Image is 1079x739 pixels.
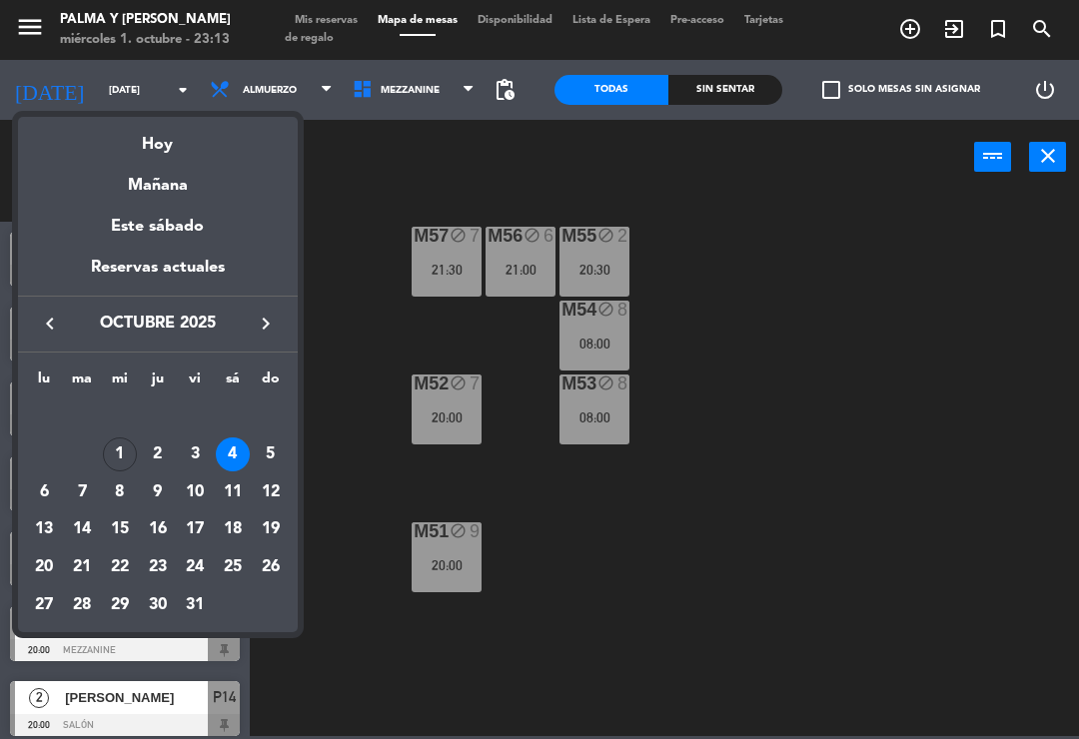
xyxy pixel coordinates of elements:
[65,475,99,509] div: 7
[18,199,298,255] div: Este sábado
[139,510,177,548] td: 16 de octubre de 2025
[27,475,61,509] div: 6
[176,473,214,511] td: 10 de octubre de 2025
[103,475,137,509] div: 8
[18,255,298,296] div: Reservas actuales
[216,475,250,509] div: 11
[65,588,99,622] div: 28
[141,588,175,622] div: 30
[101,435,139,473] td: 1 de octubre de 2025
[139,548,177,586] td: 23 de octubre de 2025
[216,512,250,546] div: 18
[254,475,288,509] div: 12
[103,512,137,546] div: 15
[27,512,61,546] div: 13
[252,368,290,398] th: domingo
[101,510,139,548] td: 15 de octubre de 2025
[63,368,101,398] th: martes
[141,550,175,584] div: 23
[254,550,288,584] div: 26
[18,158,298,199] div: Mañana
[178,588,212,622] div: 31
[38,312,62,336] i: keyboard_arrow_left
[26,473,64,511] td: 6 de octubre de 2025
[26,548,64,586] td: 20 de octubre de 2025
[26,586,64,624] td: 27 de octubre de 2025
[214,548,252,586] td: 25 de octubre de 2025
[27,588,61,622] div: 27
[214,510,252,548] td: 18 de octubre de 2025
[176,368,214,398] th: viernes
[103,588,137,622] div: 29
[176,586,214,624] td: 31 de octubre de 2025
[139,473,177,511] td: 9 de octubre de 2025
[26,397,290,435] td: OCT.
[252,435,290,473] td: 5 de octubre de 2025
[18,117,298,158] div: Hoy
[139,435,177,473] td: 2 de octubre de 2025
[141,437,175,471] div: 2
[252,510,290,548] td: 19 de octubre de 2025
[65,550,99,584] div: 21
[103,437,137,471] div: 1
[26,368,64,398] th: lunes
[178,475,212,509] div: 10
[216,550,250,584] div: 25
[216,437,250,471] div: 4
[214,473,252,511] td: 11 de octubre de 2025
[32,311,68,337] button: keyboard_arrow_left
[101,368,139,398] th: miércoles
[101,548,139,586] td: 22 de octubre de 2025
[254,312,278,336] i: keyboard_arrow_right
[254,512,288,546] div: 19
[63,586,101,624] td: 28 de octubre de 2025
[63,548,101,586] td: 21 de octubre de 2025
[178,512,212,546] div: 17
[248,311,284,337] button: keyboard_arrow_right
[214,435,252,473] td: 4 de octubre de 2025
[178,437,212,471] div: 3
[141,512,175,546] div: 16
[252,473,290,511] td: 12 de octubre de 2025
[101,473,139,511] td: 8 de octubre de 2025
[176,435,214,473] td: 3 de octubre de 2025
[26,510,64,548] td: 13 de octubre de 2025
[65,512,99,546] div: 14
[141,475,175,509] div: 9
[176,510,214,548] td: 17 de octubre de 2025
[103,550,137,584] div: 22
[139,368,177,398] th: jueves
[63,510,101,548] td: 14 de octubre de 2025
[178,550,212,584] div: 24
[101,586,139,624] td: 29 de octubre de 2025
[254,437,288,471] div: 5
[252,548,290,586] td: 26 de octubre de 2025
[63,473,101,511] td: 7 de octubre de 2025
[214,368,252,398] th: sábado
[27,550,61,584] div: 20
[68,311,248,337] span: octubre 2025
[176,548,214,586] td: 24 de octubre de 2025
[139,586,177,624] td: 30 de octubre de 2025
